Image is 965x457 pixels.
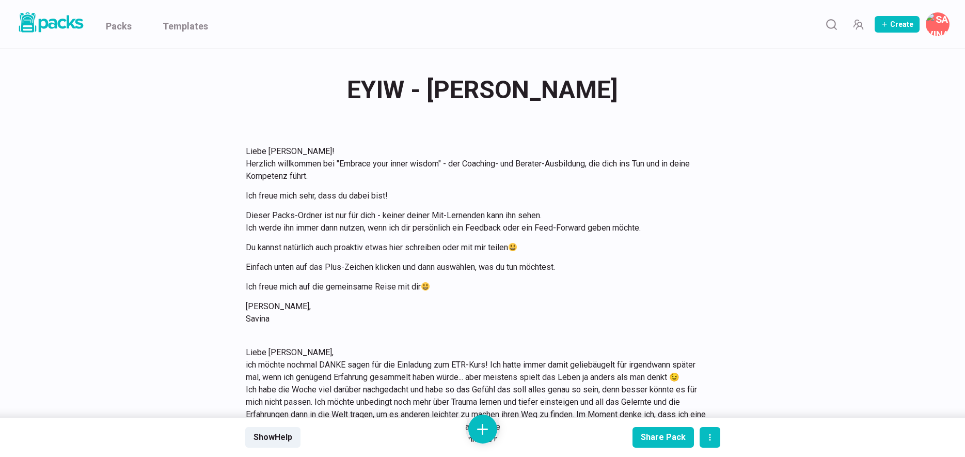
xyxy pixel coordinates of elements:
[926,12,950,36] button: Savina Tilmann
[821,14,842,35] button: Search
[246,145,707,182] p: Liebe [PERSON_NAME]! Herzlich willkommen bei "Embrace your inner wisdom" - der Coaching- und Bera...
[421,282,430,291] img: 😃
[848,14,868,35] button: Manage Team Invites
[246,261,707,273] p: Einfach unten auf das Plus-Zeichen klicken und dann auswählen, was du tun möchtest.
[875,16,920,33] button: Create Pack
[15,10,85,35] img: Packs logo
[245,427,300,448] button: ShowHelp
[246,241,707,254] p: Du kannst natürlich auch proaktiv etwas hier schreiben oder mit mir teilen
[632,427,694,448] button: Share Pack
[347,70,618,110] span: EYIW - [PERSON_NAME]
[509,243,517,251] img: 😃
[246,209,707,234] p: Dieser Packs-Ordner ist nur für dich - keiner deiner Mit-Lernenden kann ihn sehen. Ich werde ihn ...
[246,281,707,293] p: Ich freue mich auf die gemeinsame Reise mit dir
[246,300,707,325] p: [PERSON_NAME], Savina
[641,432,686,442] div: Share Pack
[246,190,707,202] p: Ich freue mich sehr, dass du dabei bist!
[700,427,720,448] button: actions
[15,10,85,38] a: Packs logo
